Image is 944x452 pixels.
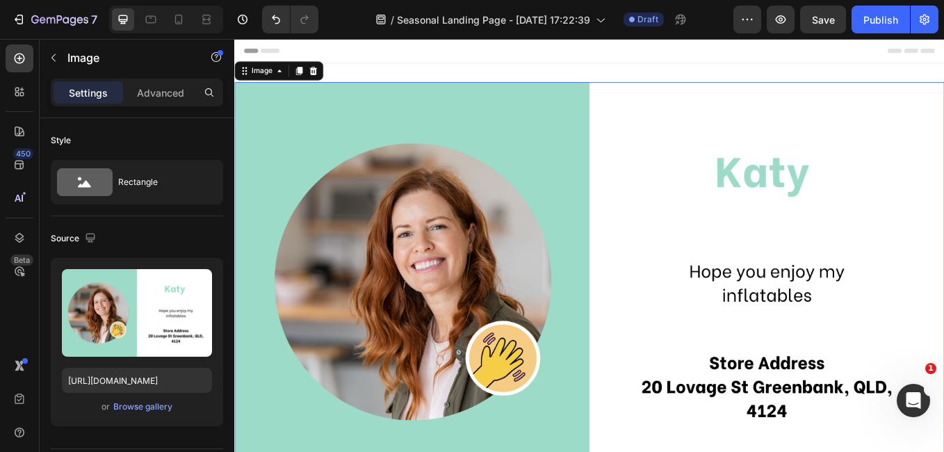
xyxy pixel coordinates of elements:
img: preview-image [62,269,212,357]
div: Source [51,229,99,248]
p: 7 [91,11,97,28]
p: Image [67,49,186,66]
iframe: Intercom live chat [897,384,930,417]
button: 7 [6,6,104,33]
div: 450 [13,148,33,159]
div: Beta [10,255,33,266]
span: / [391,13,394,27]
div: Browse gallery [113,401,172,413]
span: or [101,398,110,415]
button: Publish [852,6,910,33]
button: Browse gallery [113,400,173,414]
div: Rectangle [118,166,203,198]
div: Undo/Redo [262,6,318,33]
input: https://example.com/image.jpg [62,368,212,393]
button: Save [800,6,846,33]
p: Advanced [137,86,184,100]
div: Publish [863,13,898,27]
span: Seasonal Landing Page - [DATE] 17:22:39 [397,13,590,27]
iframe: Design area [234,39,944,452]
span: 1 [925,363,936,374]
span: Save [812,14,835,26]
span: Draft [637,13,658,26]
div: Style [51,134,71,147]
p: Settings [69,86,108,100]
